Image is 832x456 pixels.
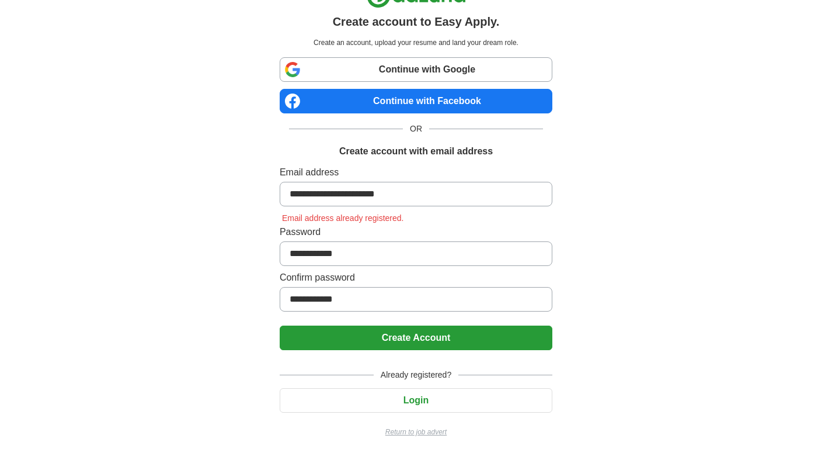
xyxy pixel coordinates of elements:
[280,395,552,405] a: Login
[280,57,552,82] a: Continue with Google
[280,165,552,179] label: Email address
[280,427,552,437] a: Return to job advert
[280,388,552,413] button: Login
[280,225,552,239] label: Password
[280,271,552,285] label: Confirm password
[282,37,550,48] p: Create an account, upload your resume and land your dream role.
[403,123,429,135] span: OR
[339,144,493,158] h1: Create account with email address
[280,89,552,113] a: Continue with Facebook
[374,369,458,381] span: Already registered?
[280,213,406,223] span: Email address already registered.
[280,326,552,350] button: Create Account
[333,13,500,30] h1: Create account to Easy Apply.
